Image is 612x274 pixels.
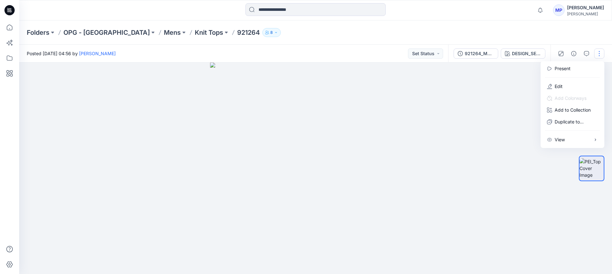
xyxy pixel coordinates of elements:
[555,107,591,113] p: Add to Collection
[553,4,565,16] div: MP
[465,50,494,57] div: 921264_M9K19106_SIZE M_2024_2_1_B54022_MP_10_13_25
[501,48,545,59] button: DESIGN_SETUP
[79,51,116,56] a: [PERSON_NAME]
[555,65,571,72] a: Present
[512,50,541,57] div: DESIGN_SETUP
[27,50,116,57] span: Posted [DATE] 04:56 by
[555,118,584,125] p: Duplicate to...
[555,83,563,90] a: Edit
[454,48,498,59] button: 921264_M9K19106_SIZE M_2024_2_1_B54022_MP_10_13_25
[579,158,604,178] img: PEI_Top Cover Image
[555,136,565,143] p: View
[210,63,421,274] img: eyJhbGciOiJIUzI1NiIsImtpZCI6IjAiLCJzbHQiOiJzZXMiLCJ0eXAiOiJKV1QifQ.eyJkYXRhIjp7InR5cGUiOiJzdG9yYW...
[569,48,579,59] button: Details
[237,28,260,37] p: 921264
[270,29,273,36] p: 8
[567,11,604,16] div: [PERSON_NAME]
[63,28,150,37] a: OPG - [GEOGRAPHIC_DATA]
[195,28,223,37] a: Knit Tops
[262,28,281,37] button: 8
[27,28,49,37] a: Folders
[567,4,604,11] div: [PERSON_NAME]
[164,28,181,37] a: Mens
